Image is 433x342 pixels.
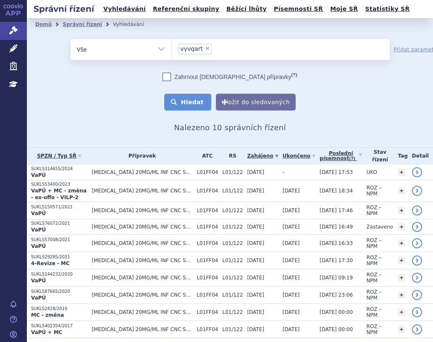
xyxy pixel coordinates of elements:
a: + [398,308,405,316]
span: [DATE] 17:46 [320,208,353,213]
span: [DATE] 23:06 [320,292,353,298]
input: vyvgart [214,43,249,54]
strong: VaPÚ [31,172,46,178]
span: [DATE] [283,292,300,298]
p: SUKLS2428/2019 [31,306,87,312]
a: detail [412,307,422,317]
a: + [398,239,405,247]
a: Ukončeno [283,150,315,162]
span: L01/122 [222,188,243,194]
a: Statistiky SŘ [362,3,412,15]
span: [DATE] 17:53 [320,169,353,175]
span: L01/122 [222,292,243,298]
span: [MEDICAL_DATA] 20MG/ML INF CNC SOL 1X10ML [92,292,192,298]
span: [DATE] [247,258,264,263]
span: L01FF04 [197,275,218,281]
span: [DATE] 17:30 [320,258,353,263]
a: detail [412,186,422,196]
span: UKO [366,169,377,175]
p: SUKLS402354/2017 [31,323,87,329]
span: - [283,169,284,175]
span: [MEDICAL_DATA] 20MG/ML INF CNC SOL 1X10ML [92,275,192,281]
span: L01/122 [222,169,243,175]
span: L01FF04 [197,326,218,332]
span: [DATE] 16:49 [320,224,353,230]
a: detail [412,324,422,334]
a: detail [412,167,422,177]
a: detail [412,238,422,248]
a: Správní řízení [63,21,102,27]
abbr: (?) [291,72,297,78]
span: vyvgart [181,46,203,52]
span: L01FF04 [197,224,218,230]
span: L01FF04 [197,169,218,175]
th: Detail [408,147,433,165]
p: SUKLS314655/2024 [31,166,87,172]
a: Moje SŘ [328,3,360,15]
p: SUKLS87665/2020 [31,289,87,295]
span: [DATE] [283,224,300,230]
a: Písemnosti SŘ [271,3,325,15]
abbr: (?) [349,156,355,161]
a: Domů [35,21,52,27]
strong: VaPÚ + MC [31,329,62,335]
a: Vyhledávání [101,3,148,15]
span: L01FF04 [197,292,218,298]
span: [DATE] [283,208,300,213]
span: [DATE] 16:33 [320,240,353,246]
span: [DATE] [247,275,264,281]
span: L01/122 [222,224,243,230]
span: L01FF04 [197,240,218,246]
a: + [398,223,405,231]
span: [DATE] [247,188,264,194]
span: ROZ – NPM [366,324,381,335]
span: [MEDICAL_DATA] 20MG/ML INF CNC SOL 1X10ML [92,309,192,315]
span: ROZ – NPM [366,185,381,197]
span: [DATE] 09:19 [320,275,353,281]
span: L01FF04 [197,188,218,194]
span: [DATE] [283,309,300,315]
th: Tag [394,147,407,165]
a: detail [412,273,422,283]
span: [DATE] [283,275,300,281]
span: L01/122 [222,258,243,263]
a: Zahájeno [247,150,278,162]
a: + [398,274,405,281]
span: [DATE] [283,240,300,246]
th: Přípravek [87,147,192,165]
a: + [398,326,405,333]
strong: VaPÚ [31,243,46,249]
strong: VaPÚ + MC - změna - ex-offo - VILP-2 [31,188,87,200]
span: [DATE] 00:00 [320,309,353,315]
a: Referenční skupiny [150,3,222,15]
th: ATC [192,147,218,165]
span: [DATE] [283,188,300,194]
span: L01FF04 [197,309,218,315]
h2: Správní řízení [27,3,101,15]
p: SUKLS29285/2021 [31,254,87,260]
span: [MEDICAL_DATA] 20MG/ML INF CNC SOL 1X10ML [92,258,192,263]
button: Hledat [164,94,212,110]
strong: 4-Revize - MC [31,260,70,266]
span: ROZ – NPM [366,306,381,318]
span: [DATE] [247,208,264,213]
li: Vyhledávání [113,18,155,31]
span: L01/122 [222,208,243,213]
span: ROZ – NPM [366,255,381,266]
strong: MC - změna [31,312,64,318]
span: L01/122 [222,275,243,281]
th: RS [218,147,243,165]
p: SUKLS53400/2023 [31,182,87,187]
a: Běžící lhůty [224,3,269,15]
a: + [398,291,405,299]
span: Nalezeno 10 správních řízení [174,123,286,132]
span: [DATE] [247,309,264,315]
a: Poslednípísemnost(?) [320,147,362,165]
span: × [205,46,210,51]
span: [MEDICAL_DATA] 20MG/ML INF CNC SOL 1X10ML [92,326,192,332]
a: SPZN / Typ SŘ [31,150,87,162]
span: [DATE] [247,292,264,298]
span: ROZ – NPM [366,272,381,284]
strong: VaPÚ [31,227,46,233]
span: ROZ – NPM [366,237,381,249]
